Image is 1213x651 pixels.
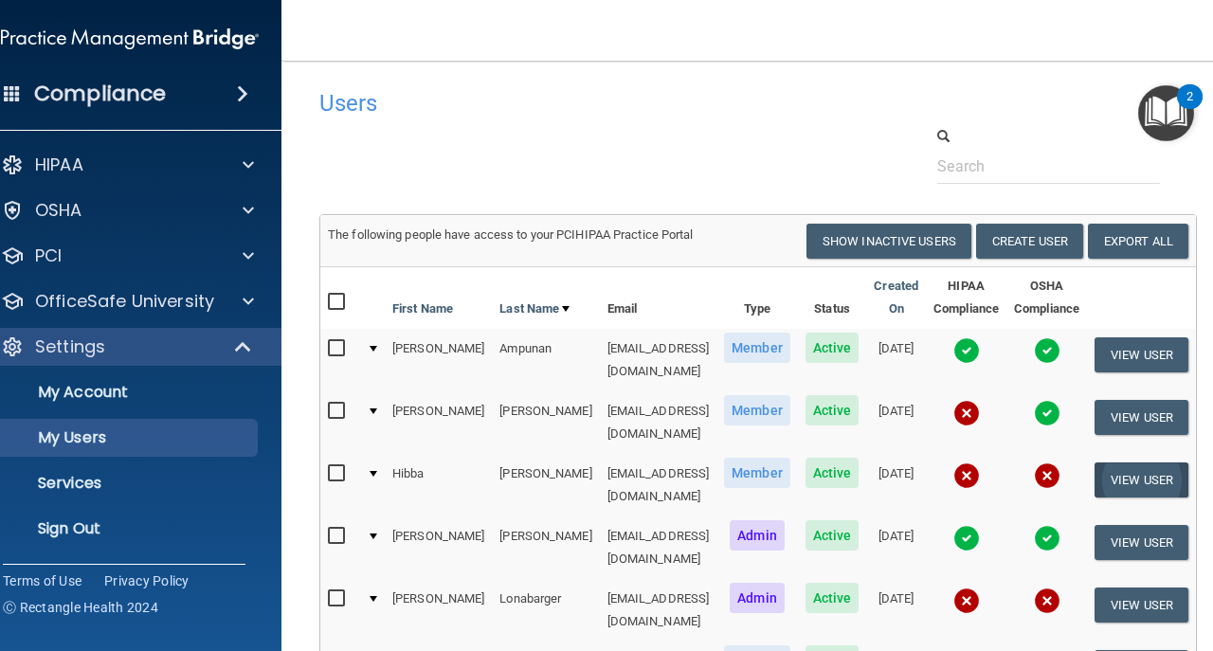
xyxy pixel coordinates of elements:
img: tick.e7d51cea.svg [1034,525,1060,552]
td: [DATE] [866,329,926,391]
button: View User [1095,400,1188,435]
span: Member [724,458,790,488]
td: [PERSON_NAME] [385,329,492,391]
h4: Compliance [34,81,166,107]
a: Export All [1088,224,1188,259]
td: [EMAIL_ADDRESS][DOMAIN_NAME] [600,579,717,642]
td: [DATE] [866,454,926,516]
div: 2 [1186,97,1193,121]
span: Active [806,583,860,613]
img: tick.e7d51cea.svg [953,337,980,364]
img: cross.ca9f0e7f.svg [1034,588,1060,614]
span: Active [806,520,860,551]
th: OSHA Compliance [1006,267,1087,329]
span: Member [724,395,790,425]
p: PCI [35,244,62,267]
img: cross.ca9f0e7f.svg [953,400,980,426]
p: OSHA [35,199,82,222]
iframe: Drift Widget Chat Controller [1118,520,1190,592]
td: [EMAIL_ADDRESS][DOMAIN_NAME] [600,391,717,454]
td: Ampunan [492,329,599,391]
span: Active [806,458,860,488]
button: Open Resource Center, 2 new notifications [1138,85,1194,141]
td: [DATE] [866,516,926,579]
td: [EMAIL_ADDRESS][DOMAIN_NAME] [600,516,717,579]
td: [PERSON_NAME] [385,579,492,642]
img: cross.ca9f0e7f.svg [953,462,980,489]
span: Member [724,333,790,363]
th: Type [716,267,798,329]
img: cross.ca9f0e7f.svg [1034,462,1060,489]
a: Terms of Use [3,571,81,590]
a: OSHA [1,199,254,222]
td: [PERSON_NAME] [492,454,599,516]
td: [EMAIL_ADDRESS][DOMAIN_NAME] [600,329,717,391]
span: Admin [730,583,785,613]
td: [PERSON_NAME] [492,391,599,454]
img: PMB logo [1,20,259,58]
td: [EMAIL_ADDRESS][DOMAIN_NAME] [600,454,717,516]
td: [DATE] [866,391,926,454]
img: tick.e7d51cea.svg [953,525,980,552]
p: OfficeSafe University [35,290,214,313]
td: [PERSON_NAME] [385,516,492,579]
img: cross.ca9f0e7f.svg [953,588,980,614]
a: PCI [1,244,254,267]
td: [PERSON_NAME] [492,516,599,579]
th: HIPAA Compliance [926,267,1006,329]
a: Last Name [499,298,570,320]
span: Active [806,333,860,363]
a: First Name [392,298,453,320]
th: Status [798,267,867,329]
button: View User [1095,588,1188,623]
span: The following people have access to your PCIHIPAA Practice Portal [328,227,694,242]
a: HIPAA [1,154,254,176]
a: Created On [874,275,918,320]
p: Settings [35,335,105,358]
h4: Users [319,91,820,116]
td: [DATE] [866,579,926,642]
span: Ⓒ Rectangle Health 2024 [3,598,158,617]
button: View User [1095,525,1188,560]
a: Privacy Policy [104,571,190,590]
span: Admin [730,520,785,551]
td: Lonabarger [492,579,599,642]
button: View User [1095,337,1188,372]
button: Create User [976,224,1083,259]
a: OfficeSafe University [1,290,254,313]
td: Hibba [385,454,492,516]
p: HIPAA [35,154,83,176]
td: [PERSON_NAME] [385,391,492,454]
th: Email [600,267,717,329]
input: Search [937,149,1160,184]
img: tick.e7d51cea.svg [1034,400,1060,426]
a: Settings [1,335,253,358]
button: View User [1095,462,1188,497]
span: Active [806,395,860,425]
button: Show Inactive Users [806,224,971,259]
img: tick.e7d51cea.svg [1034,337,1060,364]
